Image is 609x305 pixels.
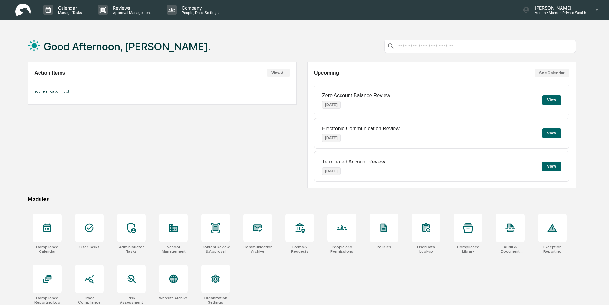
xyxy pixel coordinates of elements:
div: Trade Compliance [75,296,104,305]
p: Zero Account Balance Review [322,93,390,98]
div: Administrator Tasks [117,245,146,254]
p: You're all caught up! [34,89,290,94]
div: Vendor Management [159,245,188,254]
p: Electronic Communication Review [322,126,400,132]
p: Reviews [108,5,154,11]
p: Company [177,5,222,11]
h1: Good Afternoon, [PERSON_NAME]. [44,40,210,53]
div: User Data Lookup [412,245,440,254]
div: Organization Settings [201,296,230,305]
img: logo [15,4,31,16]
div: Communications Archive [243,245,272,254]
button: View All [267,69,290,77]
div: Exception Reporting [538,245,567,254]
p: [DATE] [322,167,341,175]
p: Manage Tasks [53,11,85,15]
button: View [542,162,561,171]
div: Risk Assessment [117,296,146,305]
p: [DATE] [322,101,341,109]
button: See Calendar [535,69,569,77]
div: Website Archive [159,296,188,300]
p: Approval Management [108,11,154,15]
div: Policies [377,245,391,249]
p: [PERSON_NAME] [530,5,586,11]
div: Forms & Requests [285,245,314,254]
h2: Action Items [34,70,65,76]
button: View [542,128,561,138]
div: People and Permissions [327,245,356,254]
p: Admin • Marnoa Private Wealth [530,11,586,15]
p: Terminated Account Review [322,159,385,165]
div: Content Review & Approval [201,245,230,254]
button: View [542,95,561,105]
h2: Upcoming [314,70,339,76]
div: Compliance Calendar [33,245,62,254]
div: Compliance Reporting Log [33,296,62,305]
div: User Tasks [79,245,99,249]
p: Calendar [53,5,85,11]
div: Compliance Library [454,245,482,254]
div: Audit & Document Logs [496,245,525,254]
div: Modules [28,196,576,202]
p: People, Data, Settings [177,11,222,15]
p: [DATE] [322,134,341,142]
